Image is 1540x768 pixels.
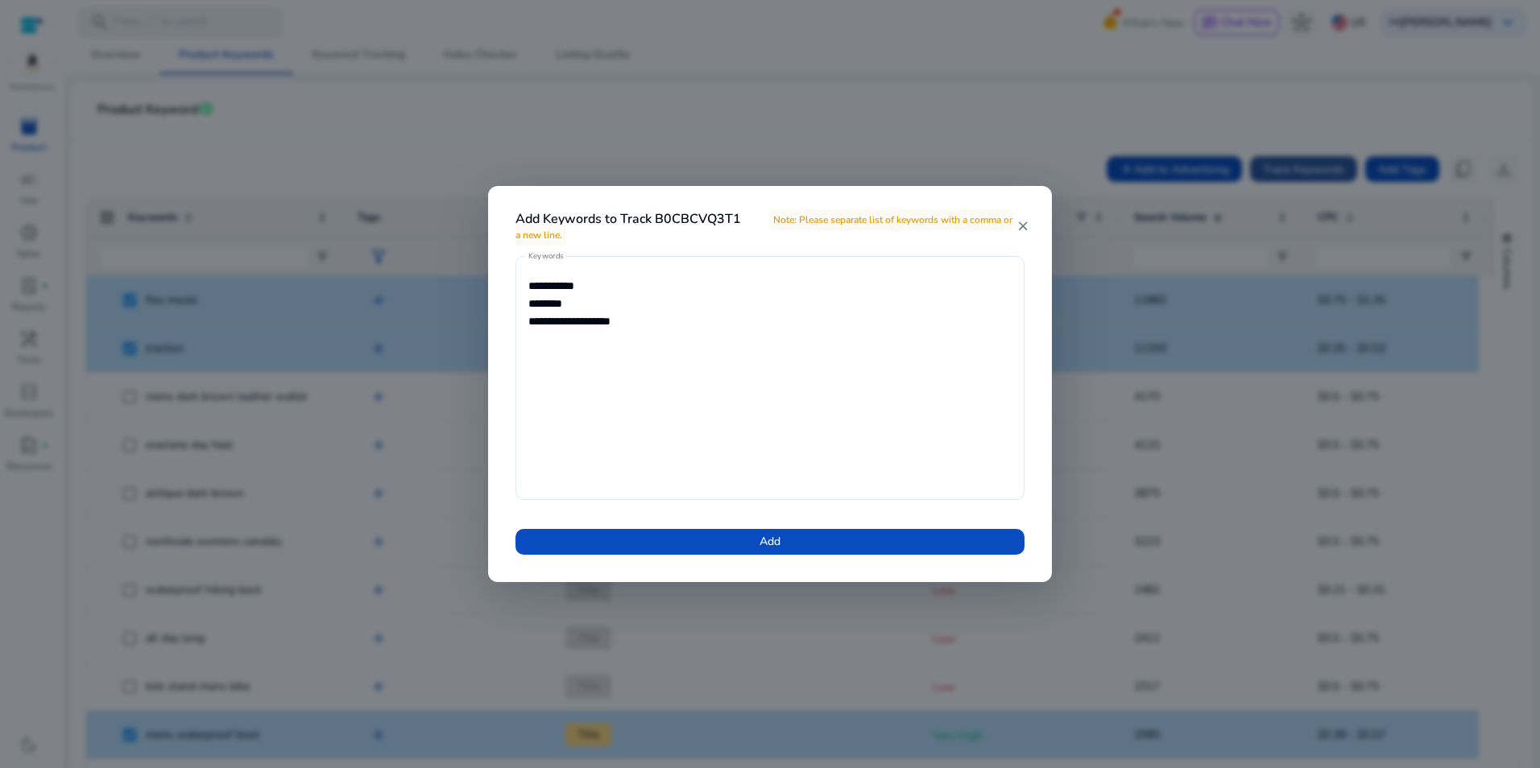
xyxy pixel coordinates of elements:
[515,529,1025,555] button: Add
[760,533,780,550] span: Add
[515,212,1016,242] h4: Add Keywords to Track B0CBCVQ3T1
[1016,219,1029,233] mat-icon: close
[515,209,1012,246] span: Note: Please separate list of keywords with a comma or a new line.
[528,250,564,262] mat-label: Keywords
